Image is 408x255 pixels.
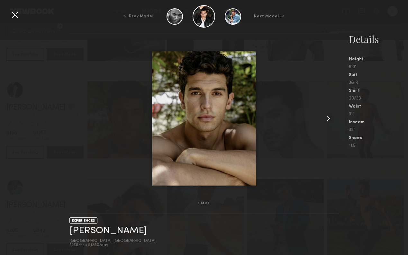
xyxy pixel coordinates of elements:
div: $165/hr • $1250/day [69,243,156,247]
div: Shoes [349,136,408,140]
div: ← Prev Model [124,13,154,19]
div: Height [349,57,408,62]
div: 6'0" [349,65,408,69]
div: Details [349,33,408,46]
div: Next Model → [254,13,284,19]
div: Suit [349,73,408,77]
div: Waist [349,104,408,109]
div: 20/30 [349,96,408,101]
a: [PERSON_NAME] [69,226,147,236]
div: 11.5 [349,144,408,148]
div: 31" [349,112,408,117]
div: [GEOGRAPHIC_DATA], [GEOGRAPHIC_DATA] [69,239,156,243]
div: Shirt [349,89,408,93]
div: 1 of 24 [198,202,210,205]
div: 38 R [349,81,408,85]
div: EXPERIENCED [69,217,97,224]
div: Inseam [349,120,408,125]
div: 32" [349,128,408,132]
